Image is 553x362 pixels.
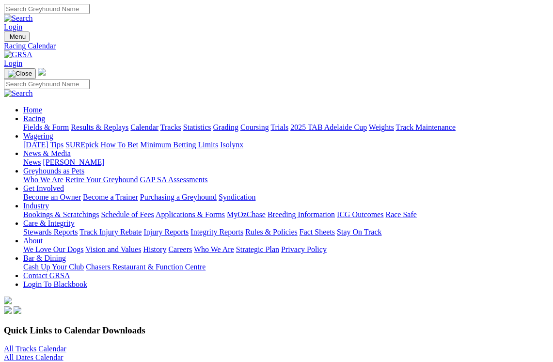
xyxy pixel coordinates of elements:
a: How To Bet [101,141,139,149]
a: Stewards Reports [23,228,78,236]
div: Bar & Dining [23,263,549,271]
a: Get Involved [23,184,64,192]
h3: Quick Links to Calendar Downloads [4,325,549,336]
a: Who We Are [23,175,63,184]
a: Login To Blackbook [23,280,87,288]
input: Search [4,4,90,14]
a: [DATE] Tips [23,141,63,149]
a: Minimum Betting Limits [140,141,218,149]
img: facebook.svg [4,306,12,314]
a: Statistics [183,123,211,131]
a: Home [23,106,42,114]
a: Login [4,59,22,67]
img: twitter.svg [14,306,21,314]
a: 2025 TAB Adelaide Cup [290,123,367,131]
a: Purchasing a Greyhound [140,193,217,201]
img: Search [4,14,33,23]
a: Vision and Values [85,245,141,253]
div: About [23,245,549,254]
a: All Tracks Calendar [4,345,66,353]
div: Industry [23,210,549,219]
img: GRSA [4,50,32,59]
a: History [143,245,166,253]
a: Race Safe [385,210,416,219]
a: Weights [369,123,394,131]
a: Bookings & Scratchings [23,210,99,219]
a: Fields & Form [23,123,69,131]
img: logo-grsa-white.png [38,68,46,76]
a: Chasers Restaurant & Function Centre [86,263,205,271]
a: Become an Owner [23,193,81,201]
a: Track Injury Rebate [79,228,142,236]
a: Care & Integrity [23,219,75,227]
div: Wagering [23,141,549,149]
a: Calendar [130,123,158,131]
a: Bar & Dining [23,254,66,262]
a: Results & Replays [71,123,128,131]
div: Get Involved [23,193,549,202]
a: [PERSON_NAME] [43,158,104,166]
a: Isolynx [220,141,243,149]
a: Stay On Track [337,228,381,236]
a: Racing [23,114,45,123]
a: Contact GRSA [23,271,70,280]
a: Coursing [240,123,269,131]
button: Toggle navigation [4,68,36,79]
a: Racing Calendar [4,42,549,50]
a: Rules & Policies [245,228,298,236]
button: Toggle navigation [4,31,30,42]
a: Breeding Information [268,210,335,219]
a: Retire Your Greyhound [65,175,138,184]
a: Privacy Policy [281,245,327,253]
a: Injury Reports [143,228,189,236]
div: News & Media [23,158,549,167]
a: Syndication [219,193,255,201]
a: SUREpick [65,141,98,149]
a: Industry [23,202,49,210]
a: Fact Sheets [300,228,335,236]
img: Close [8,70,32,78]
a: Applications & Forms [156,210,225,219]
a: News & Media [23,149,71,157]
a: Cash Up Your Club [23,263,84,271]
a: Grading [213,123,238,131]
a: Greyhounds as Pets [23,167,84,175]
span: Menu [10,33,26,40]
a: About [23,236,43,245]
a: All Dates Calendar [4,353,63,362]
img: Search [4,89,33,98]
img: logo-grsa-white.png [4,297,12,304]
a: Careers [168,245,192,253]
a: GAP SA Assessments [140,175,208,184]
a: News [23,158,41,166]
a: MyOzChase [227,210,266,219]
a: Integrity Reports [190,228,243,236]
div: Greyhounds as Pets [23,175,549,184]
div: Racing [23,123,549,132]
a: Track Maintenance [396,123,456,131]
a: Login [4,23,22,31]
a: Schedule of Fees [101,210,154,219]
a: Trials [270,123,288,131]
a: Strategic Plan [236,245,279,253]
a: ICG Outcomes [337,210,383,219]
input: Search [4,79,90,89]
a: Wagering [23,132,53,140]
a: We Love Our Dogs [23,245,83,253]
div: Care & Integrity [23,228,549,236]
a: Become a Trainer [83,193,138,201]
a: Who We Are [194,245,234,253]
a: Tracks [160,123,181,131]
